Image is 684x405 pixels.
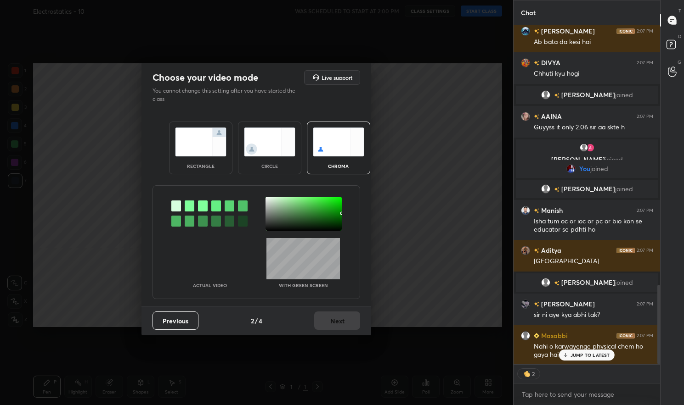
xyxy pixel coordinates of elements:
[571,352,610,358] p: JUMP TO LATEST
[579,143,588,152] img: default.png
[637,301,653,307] div: 2:07 PM
[539,331,568,340] h6: Masabbi
[541,184,550,194] img: default.png
[637,60,653,66] div: 2:07 PM
[521,112,530,121] img: 819b293b106149f5b1f00a6807622660.jpg
[521,246,530,255] img: 34a23a592f994b988c33a77c26757bad.jpg
[605,155,623,164] span: joined
[566,164,575,173] img: 650de425ce56421fb9a25d9ad389aa62.jpg
[541,90,550,100] img: default.png
[182,164,219,168] div: rectangle
[153,87,301,103] p: You cannot change this setting after you have started the class
[534,114,539,119] img: no-rating-badge.077c3623.svg
[637,333,653,338] div: 2:07 PM
[539,245,561,255] h6: Aditya
[255,316,258,326] h4: /
[678,59,681,66] p: G
[539,26,595,36] h6: [PERSON_NAME]
[521,58,530,67] img: 51c3d5392a3b4f51803a2db55ac5984c.jpg
[554,93,560,98] img: no-rating-badge.077c3623.svg
[531,370,535,377] div: 2
[313,128,364,156] img: chromaScreenIcon.c19ab0a0.svg
[320,164,357,168] div: chroma
[534,208,539,213] img: no-rating-badge.077c3623.svg
[259,316,262,326] h4: 4
[514,25,661,365] div: grid
[534,311,653,320] div: sir ni aye kya abhi tak?
[586,143,595,152] img: 3
[579,165,590,172] span: You
[637,28,653,34] div: 2:07 PM
[521,331,530,340] img: default.png
[554,187,560,192] img: no-rating-badge.077c3623.svg
[521,156,653,163] p: [PERSON_NAME]
[616,248,635,253] img: iconic-dark.1390631f.png
[175,128,226,156] img: normalScreenIcon.ae25ed63.svg
[251,164,288,168] div: circle
[534,257,653,266] div: [GEOGRAPHIC_DATA]
[616,333,635,338] img: iconic-dark.1390631f.png
[534,69,653,78] div: Chhuti kyu hogi
[678,7,681,14] p: T
[244,128,295,156] img: circleScreenIcon.acc0effb.svg
[322,75,352,80] h5: Live support
[539,58,560,67] h6: DIVYA
[534,29,539,34] img: no-rating-badge.077c3623.svg
[251,316,254,326] h4: 2
[522,369,531,378] img: clapping_hands.png
[615,279,633,286] span: joined
[615,185,633,193] span: joined
[193,283,227,288] p: Actual Video
[616,28,635,34] img: iconic-dark.1390631f.png
[561,91,615,99] span: [PERSON_NAME]
[521,206,530,215] img: be8ed2921a314c9e8d86ad2668601071.jpg
[539,111,562,121] h6: AAINA
[590,165,608,172] span: joined
[637,208,653,213] div: 2:07 PM
[534,61,539,66] img: no-rating-badge.077c3623.svg
[678,33,681,40] p: D
[153,311,198,330] button: Previous
[514,0,543,25] p: Chat
[534,248,539,253] img: no-rating-badge.077c3623.svg
[539,299,595,309] h6: [PERSON_NAME]
[153,72,258,83] h2: Choose your video mode
[561,279,615,286] span: [PERSON_NAME]
[541,278,550,287] img: default.png
[554,281,560,286] img: no-rating-badge.077c3623.svg
[534,333,539,338] img: Learner_Badge_beginner_1_8b307cf2a0.svg
[521,27,530,36] img: 5f614f4483544430bde7d3227646912b.jpg
[534,38,653,47] div: Ab bata da kesi hai
[534,123,653,132] div: Guyyss it only 2.06 sir aa skte h
[615,91,633,99] span: joined
[534,217,653,234] div: Isha tum oc or ioc or pc or bio kon se educator se pdhti ho
[534,342,653,360] div: Nahi o karwayenge physical chem ho gaya hai
[637,248,653,253] div: 2:07 PM
[561,185,615,193] span: [PERSON_NAME]
[637,114,653,119] div: 2:07 PM
[521,300,530,309] img: 6c48ac3738df4fcd9fa42dedf44de5fe.jpg
[539,205,563,215] h6: Manish
[534,302,539,307] img: no-rating-badge.077c3623.svg
[279,283,328,288] p: With green screen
